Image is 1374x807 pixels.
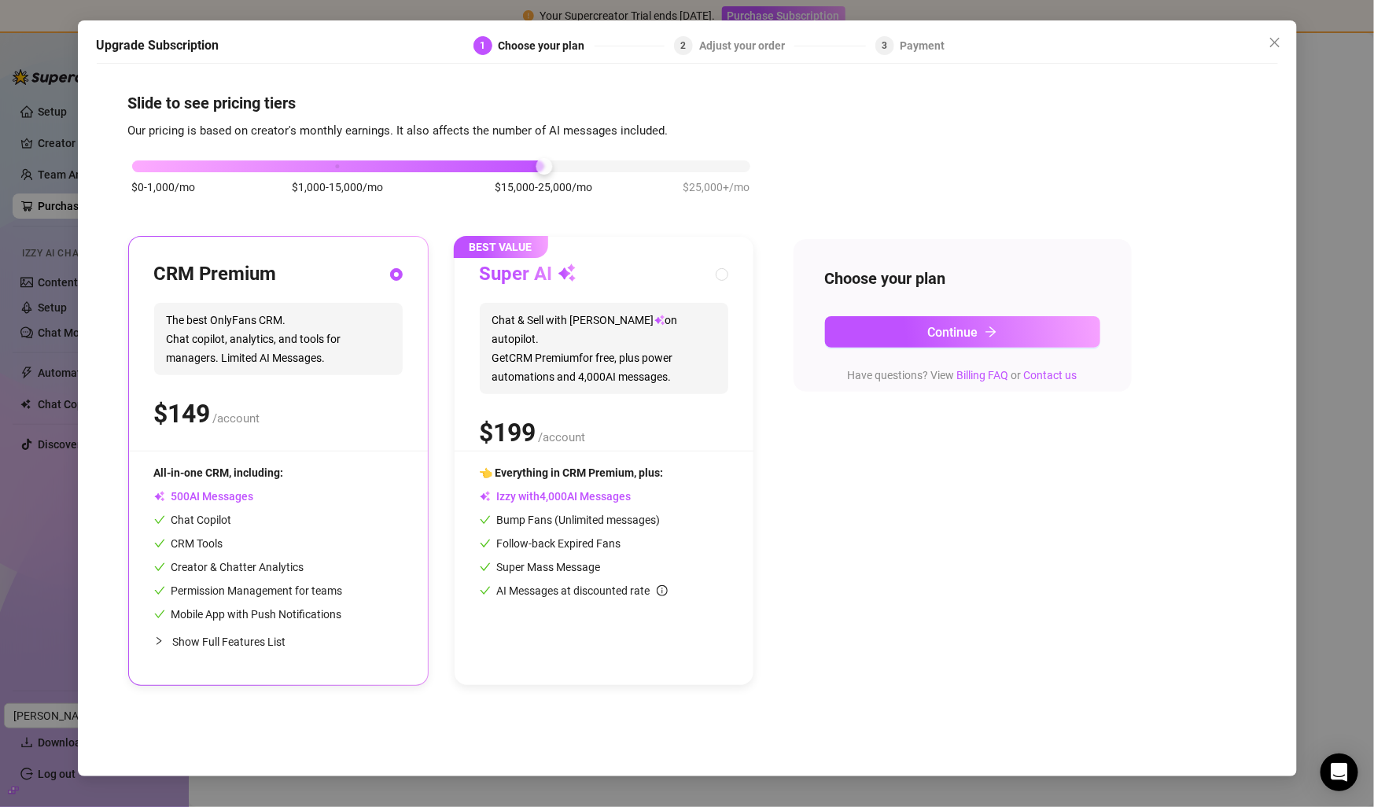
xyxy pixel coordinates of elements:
[154,584,343,597] span: Permission Management for teams
[957,369,1009,381] a: Billing FAQ
[154,303,403,375] span: The best OnlyFans CRM. Chat copilot, analytics, and tools for managers. Limited AI Messages.
[154,466,284,479] span: All-in-one CRM, including:
[480,561,601,573] span: Super Mass Message
[154,609,165,620] span: check
[985,326,997,338] span: arrow-right
[154,514,165,525] span: check
[97,36,219,55] h5: Upgrade Subscription
[480,514,491,525] span: check
[882,40,887,51] span: 3
[657,585,668,596] span: info-circle
[292,179,383,196] span: $1,000-15,000/mo
[213,411,260,426] span: /account
[1269,36,1281,49] span: close
[480,585,491,596] span: check
[1262,30,1287,55] button: Close
[699,36,794,55] div: Adjust your order
[132,179,196,196] span: $0-1,000/mo
[480,490,632,503] span: Izzy with AI Messages
[173,636,286,648] span: Show Full Features List
[154,537,223,550] span: CRM Tools
[901,36,945,55] div: Payment
[480,40,485,51] span: 1
[154,399,211,429] span: $
[154,623,403,660] div: Show Full Features List
[454,236,548,258] span: BEST VALUE
[480,538,491,549] span: check
[683,179,750,196] span: $25,000+/mo
[480,466,664,479] span: 👈 Everything in CRM Premium, plus:
[1024,369,1077,381] a: Contact us
[825,316,1100,348] button: Continuearrow-right
[154,585,165,596] span: check
[154,490,254,503] span: AI Messages
[154,562,165,573] span: check
[1321,754,1358,791] div: Open Intercom Messenger
[480,303,728,394] span: Chat & Sell with [PERSON_NAME] on autopilot. Get CRM Premium for free, plus power automations and...
[128,92,1247,114] h4: Slide to see pricing tiers
[539,430,586,444] span: /account
[154,608,342,621] span: Mobile App with Push Notifications
[480,562,491,573] span: check
[154,514,232,526] span: Chat Copilot
[499,36,595,55] div: Choose your plan
[1262,36,1287,49] span: Close
[154,538,165,549] span: check
[128,123,669,138] span: Our pricing is based on creator's monthly earnings. It also affects the number of AI messages inc...
[928,325,978,340] span: Continue
[154,636,164,646] span: collapsed
[681,40,687,51] span: 2
[480,262,576,287] h3: Super AI
[825,267,1100,289] h4: Choose your plan
[154,262,277,287] h3: CRM Premium
[495,179,593,196] span: $15,000-25,000/mo
[497,584,668,597] span: AI Messages at discounted rate
[848,369,1077,381] span: Have questions? View or
[480,514,661,526] span: Bump Fans (Unlimited messages)
[480,537,621,550] span: Follow-back Expired Fans
[154,561,304,573] span: Creator & Chatter Analytics
[480,418,536,448] span: $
